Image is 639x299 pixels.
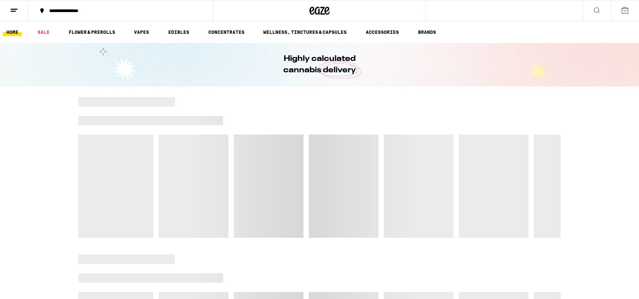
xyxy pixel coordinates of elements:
[131,28,152,36] a: VAPES
[165,28,193,36] a: EDIBLES
[34,28,53,36] a: SALE
[264,53,375,76] h1: Highly calculated cannabis delivery
[3,28,22,36] a: HOME
[362,28,402,36] a: ACCESSORIES
[415,28,439,36] a: BRANDS
[205,28,248,36] a: CONCENTRATES
[65,28,119,36] a: FLOWER & PREROLLS
[260,28,350,36] a: WELLNESS, TINCTURES & CAPSULES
